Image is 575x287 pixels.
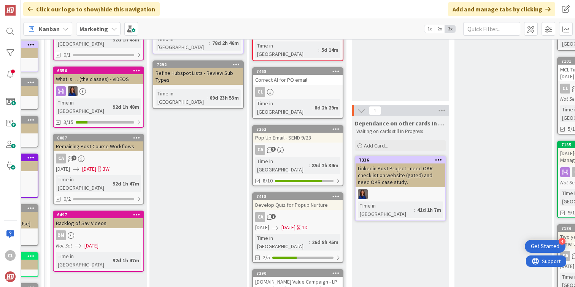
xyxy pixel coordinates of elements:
div: 7468 [253,68,343,75]
span: [DATE] [255,224,269,232]
span: 1 [271,214,276,219]
div: Pop Up Email - SEND 9/23 [253,133,343,143]
i: Not Set [56,242,72,249]
span: Add Card... [364,142,388,149]
div: CA [253,145,343,155]
span: : [414,206,415,214]
div: 4 [559,238,565,245]
div: 6087Remaining Post Course Workflows [54,135,143,151]
div: 26d 8h 45m [310,238,340,246]
div: 7418 [253,193,343,200]
div: 92d 1h 48m [111,103,141,111]
div: 3W [103,165,110,173]
div: 6356 [57,68,143,73]
div: Time in [GEOGRAPHIC_DATA] [56,175,110,192]
div: 7292 [157,62,243,67]
div: 1D [302,224,308,232]
span: : [209,39,210,47]
div: 7262Pop Up Email - SEND 9/23 [253,126,343,143]
span: : [311,103,313,112]
div: CL [255,87,265,97]
span: : [318,46,319,54]
img: avatar [5,271,16,282]
div: 7468 [256,69,343,74]
div: Add and manage tabs by clicking [448,2,555,16]
a: 6087Remaining Post Course WorkflowsCA[DATE][DATE]3WTime in [GEOGRAPHIC_DATA]:92d 1h 47m0/2 [53,134,144,205]
div: 7390 [253,270,343,277]
div: 78d 2h 46m [210,39,241,47]
div: Develop Quiz for Popup Nurture [253,200,343,210]
div: 7292 [153,61,243,68]
div: CA [255,145,265,155]
div: 8d 2h 29m [313,103,340,112]
div: 6497 [54,211,143,218]
span: 1x [424,25,435,33]
img: SL [68,86,78,96]
span: [DATE] [84,242,98,250]
span: : [309,238,310,246]
span: 0/2 [64,195,71,203]
div: SL [356,189,445,199]
div: Click our logo to show/hide this navigation [23,2,160,16]
span: 3x [445,25,455,33]
span: 8/10 [263,177,273,185]
div: Time in [GEOGRAPHIC_DATA] [56,98,110,115]
div: 7418Develop Quiz for Popup Nurture [253,193,343,210]
div: Time in [GEOGRAPHIC_DATA] [255,99,311,116]
div: 85d 2h 34m [310,161,340,170]
div: 7262 [256,127,343,132]
div: 7418 [256,194,343,199]
span: 2x [435,25,445,33]
div: Time in [GEOGRAPHIC_DATA] [255,41,318,58]
input: Quick Filter... [463,22,520,36]
a: 6356What is … (the classes) - VIDEOSSLTime in [GEOGRAPHIC_DATA]:92d 1h 48m3/15 [53,67,144,128]
span: : [110,35,111,44]
div: 7262 [253,126,343,133]
span: [DATE] [56,165,70,173]
div: 6497 [57,212,143,217]
span: 3 [271,147,276,152]
div: CL [560,84,570,94]
div: 92d 1h 47m [111,256,141,265]
span: 3/15 [64,118,73,126]
div: Open Get Started checklist, remaining modules: 4 [525,240,565,253]
div: CA [54,154,143,163]
div: 6087 [54,135,143,141]
div: 7336 [356,157,445,163]
span: Dependance on other cards In progress [355,119,446,127]
div: Time in [GEOGRAPHIC_DATA] [56,31,110,48]
div: CL [5,250,16,261]
span: 0/1 [64,51,71,59]
a: 7468Correct AI for PO emailCLTime in [GEOGRAPHIC_DATA]:8d 2h 29m [252,67,343,119]
div: 6356 [54,67,143,74]
p: Waiting on cards still In Progress [356,128,445,135]
div: Backlog of Sav Videos [54,218,143,228]
div: BM [54,230,143,240]
div: 6497Backlog of Sav Videos [54,211,143,228]
div: 7336Linkedin Post Project - need OKR checklist on website (gated) and need OKR case study. [356,157,445,187]
span: 1 [369,106,381,115]
div: 7292Refine Hubspot Lists - Review Sub Types [153,61,243,85]
span: : [206,94,208,102]
b: Marketing [79,25,108,33]
span: 1 [71,155,76,160]
div: Remaining Post Course Workflows [54,141,143,151]
div: 92d 1h 47m [111,179,141,188]
a: 7418Develop Quiz for Popup NurtureCA[DATE][DATE]1DTime in [GEOGRAPHIC_DATA]:26d 8h 45m2/5 [252,192,343,263]
a: 7262Pop Up Email - SEND 9/23CATime in [GEOGRAPHIC_DATA]:85d 2h 34m8/10 [252,125,343,186]
div: 69d 23h 53m [208,94,241,102]
div: BM [56,230,66,240]
div: Time in [GEOGRAPHIC_DATA] [156,89,206,106]
div: 7468Correct AI for PO email [253,68,343,85]
a: 6497Backlog of Sav VideosBMNot Set[DATE]Time in [GEOGRAPHIC_DATA]:92d 1h 47m [53,211,144,272]
span: 2/5 [263,254,270,262]
div: CA [253,212,343,222]
div: Correct AI for PO email [253,75,343,85]
div: 7336 [359,157,445,163]
span: : [110,179,111,188]
span: [DATE] [281,224,295,232]
div: CA [255,212,265,222]
a: 7292Refine Hubspot Lists - Review Sub TypesTime in [GEOGRAPHIC_DATA]:69d 23h 53m [152,60,244,109]
div: Refine Hubspot Lists - Review Sub Types [153,68,243,85]
div: CA [56,154,66,163]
